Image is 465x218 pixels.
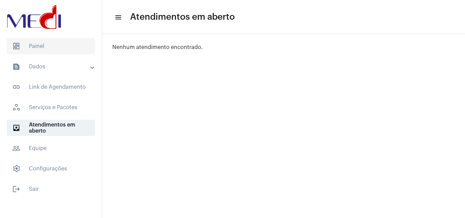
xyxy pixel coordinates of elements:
mat-icon: sidenav icon [12,144,20,152]
mat-icon: sidenav icon [114,13,121,21]
mat-icon: sidenav icon [12,83,20,91]
span: sidenav icon [12,42,20,50]
mat-icon: sidenav icon [12,185,20,193]
mat-icon: sidenav icon [12,124,20,132]
span: Atendimentos em aberto [130,12,235,22]
mat-expansion-panel-header: sidenav iconDados [4,58,102,75]
span: Sair [7,181,95,197]
span: Equipe [7,140,95,156]
span: Link de Agendamento [7,79,95,95]
img: d3a1b5fa-500b-b90f-5a1c-719c20e9830b.png [5,3,63,31]
span: Painel [7,38,95,54]
span: Atendimentos em aberto [7,120,95,136]
span: Serviços e Pacotes [7,99,95,116]
mat-panel-title: Dados [12,63,91,71]
span: Configurações [7,161,95,177]
span: Nenhum atendimento encontrado. [112,45,203,50]
span: sidenav icon [12,165,20,173]
mat-icon: sidenav icon [12,63,20,71]
span: sidenav icon [12,103,20,112]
